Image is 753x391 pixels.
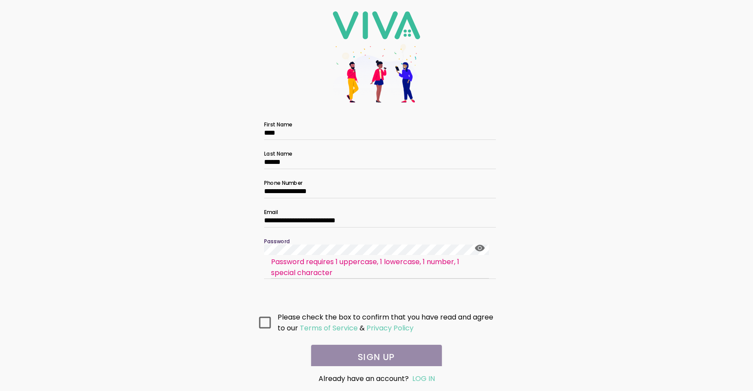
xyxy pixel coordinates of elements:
[275,373,478,384] div: Already have an account?
[275,309,499,336] ion-col: Please check the box to confirm that you have read and agree to our &
[366,323,414,333] ion-text: Privacy Policy
[264,256,489,279] ion-item: Password requires 1 uppercase, 1 lowercase, 1 number, 1 special character
[264,217,489,224] input: Email
[264,187,489,195] input: Phone Number
[264,129,489,136] input: First Name
[264,158,489,166] input: Last Name
[412,374,435,384] a: LOG IN
[264,245,489,255] input: Password
[300,323,358,333] ion-text: Terms of Service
